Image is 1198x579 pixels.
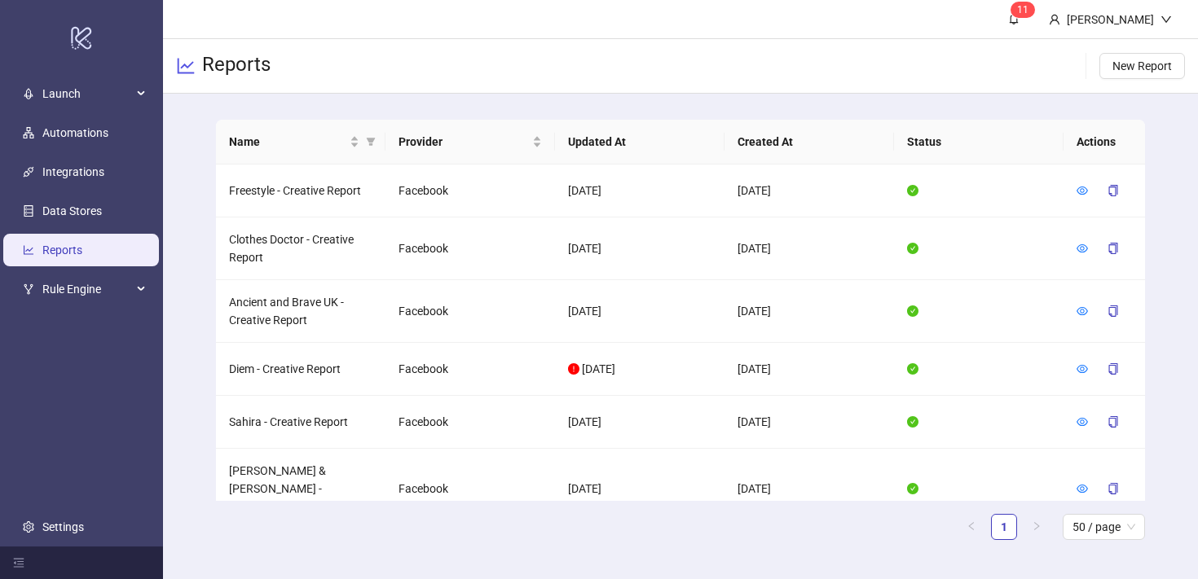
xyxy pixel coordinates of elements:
td: Facebook [385,449,555,529]
a: eye [1077,415,1088,428]
span: eye [1077,416,1088,428]
a: Automations [42,126,108,139]
td: Freestyle - Creative Report [216,164,385,217]
span: check-circle [907,483,918,494]
span: Rule Engine [42,273,132,305]
span: eye [1077,363,1088,375]
th: Updated At [555,120,725,164]
span: copy [1108,243,1119,254]
a: Data Stores [42,204,102,217]
td: [DATE] [725,164,894,217]
span: down [1161,14,1172,25]
div: [PERSON_NAME] [1060,11,1161,29]
h3: Reports [202,52,271,80]
th: Actions [1064,120,1145,164]
th: Created At [725,120,894,164]
a: eye [1077,305,1088,318]
li: Next Page [1024,514,1050,540]
sup: 11 [1011,2,1035,18]
td: Facebook [385,217,555,280]
span: left [967,521,976,531]
span: check-circle [907,185,918,196]
button: right [1024,514,1050,540]
button: copy [1094,356,1132,382]
button: copy [1094,409,1132,435]
td: [PERSON_NAME] & [PERSON_NAME] - [GEOGRAPHIC_DATA] [216,449,385,529]
td: [DATE] [725,449,894,529]
span: line-chart [176,56,196,76]
span: eye [1077,483,1088,494]
a: Settings [42,520,84,533]
th: Provider [385,120,555,164]
span: 50 / page [1072,515,1135,539]
td: [DATE] [555,217,725,280]
a: eye [1077,242,1088,255]
span: Provider [399,133,529,151]
a: eye [1077,482,1088,495]
td: [DATE] [725,396,894,449]
span: eye [1077,243,1088,254]
button: copy [1094,476,1132,502]
span: 1 [1023,4,1028,15]
span: right [1032,521,1042,531]
li: 1 [991,514,1017,540]
td: [DATE] [555,396,725,449]
td: [DATE] [555,449,725,529]
a: 1 [992,515,1016,539]
button: left [958,514,984,540]
span: rocket [23,88,34,99]
span: check-circle [907,416,918,428]
td: [DATE] [725,217,894,280]
span: filter [366,137,376,147]
td: Facebook [385,396,555,449]
th: Status [894,120,1064,164]
span: filter [363,129,379,154]
span: user [1049,14,1060,25]
span: menu-fold [13,557,24,568]
span: bell [1008,13,1020,24]
span: copy [1108,483,1119,494]
span: eye [1077,305,1088,317]
span: 1 [1017,4,1023,15]
span: check-circle [907,243,918,254]
span: copy [1108,363,1119,375]
span: copy [1108,185,1119,196]
span: exclamation-circle [568,363,579,375]
span: [DATE] [582,362,615,375]
td: Facebook [385,343,555,396]
a: Integrations [42,165,104,178]
td: [DATE] [725,343,894,396]
td: Clothes Doctor - Creative Report [216,217,385,280]
td: Facebook [385,280,555,343]
td: Diem - Creative Report [216,343,385,396]
span: New Report [1112,59,1172,72]
a: eye [1077,184,1088,197]
span: check-circle [907,305,918,317]
td: Facebook [385,164,555,217]
td: Ancient and Brave UK - Creative Report [216,280,385,343]
button: New Report [1099,53,1185,79]
span: check-circle [907,363,918,375]
button: copy [1094,298,1132,324]
div: Page Size [1063,514,1145,540]
button: copy [1094,178,1132,204]
td: [DATE] [555,280,725,343]
a: eye [1077,362,1088,375]
li: Previous Page [958,514,984,540]
span: fork [23,283,34,295]
th: Name [216,120,385,164]
td: [DATE] [725,280,894,343]
button: copy [1094,235,1132,261]
span: Name [229,133,346,151]
a: Reports [42,243,82,257]
span: eye [1077,185,1088,196]
span: copy [1108,416,1119,428]
span: Launch [42,77,132,110]
td: Sahira - Creative Report [216,396,385,449]
span: copy [1108,305,1119,317]
td: [DATE] [555,164,725,217]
